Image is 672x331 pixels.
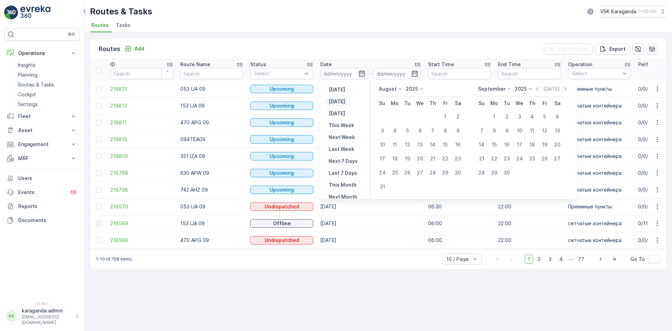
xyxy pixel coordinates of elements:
div: Toggle Row Selected [96,170,101,176]
div: 31 [377,181,388,192]
a: Reports [4,199,80,213]
img: logo_light-DOdMpM7g.png [20,6,50,20]
button: MRF [4,151,80,165]
button: Tomorrow [326,109,348,118]
p: Select [254,70,302,77]
span: 4 [556,255,566,264]
span: 216569 [110,220,173,227]
p: Routes & Tasks [90,6,152,17]
div: 13 [552,125,563,136]
td: 06:30 [425,198,495,215]
td: сетчатыe контейнера [565,181,635,198]
td: 094TEA09 [177,131,247,148]
button: Last 7 Days [326,169,360,177]
p: Reports [18,203,77,210]
button: Engagement [4,137,80,151]
button: KKkaraganda.admin[EMAIL_ADDRESS][DOMAIN_NAME] [4,307,80,325]
img: logo [4,6,18,20]
div: Toggle Row Selected [96,204,101,209]
p: August [379,85,397,92]
td: [DATE] [317,165,425,181]
div: 30 [452,167,463,178]
p: [DATE] [543,85,560,92]
div: 12 [402,139,413,150]
p: 13 [71,189,76,195]
button: Upcoming [250,169,313,177]
button: Next 7 Days [326,157,360,165]
th: Saturday [451,97,464,110]
div: 4 [526,111,538,122]
td: 351 IZA 09 [177,148,247,165]
a: 216813 [110,85,173,92]
p: Start Time [428,61,454,68]
button: Export [595,43,630,55]
input: Search [110,68,173,79]
div: 20 [552,139,563,150]
div: 29 [489,167,500,178]
div: 25 [389,167,400,178]
button: VSK Karaganda(+05:00) [600,6,666,18]
span: Routes [91,22,109,29]
button: Operations [4,46,80,60]
p: Undispatched [265,203,299,210]
th: Sunday [475,97,488,110]
td: 06:00 [425,215,495,232]
div: 5 [402,125,413,136]
div: Toggle Row Selected [96,221,101,226]
th: Thursday [426,97,439,110]
th: Sunday [376,97,388,110]
span: 216810 [110,136,173,143]
input: dd/mm/yyyy [320,68,368,79]
div: 10 [377,139,388,150]
a: Insights [15,60,80,70]
div: Toggle Row Selected [96,103,101,109]
p: [DATE] [329,110,345,117]
div: 19 [402,153,413,164]
td: 053 IJA 09 [177,81,247,97]
th: Tuesday [401,97,414,110]
span: v 1.48.1 [4,302,80,306]
div: 7 [476,125,487,136]
p: - [370,69,372,78]
p: Documents [18,217,77,224]
div: 23 [501,153,512,164]
p: Cockpit [18,91,36,98]
div: 17 [514,139,525,150]
a: 216570 [110,203,173,210]
div: 22 [440,153,451,164]
td: 630 APW 09 [177,165,247,181]
p: Next Week [329,134,355,141]
td: 06:00 [425,232,495,249]
span: 77 [575,255,587,264]
p: Offline [273,220,291,227]
input: Search [180,68,243,79]
div: 12 [539,125,550,136]
p: Export [609,46,625,53]
td: [DATE] [317,232,425,249]
button: Next Month [326,193,360,201]
button: Add [122,44,147,53]
span: 1 [525,255,533,264]
p: This Month [329,181,357,188]
button: Offline [250,219,313,228]
div: 26 [539,153,550,164]
input: Search [498,68,561,79]
div: 21 [427,153,438,164]
div: 20 [414,153,426,164]
a: Cockpit [15,90,80,99]
div: 3 [377,125,388,136]
p: This Week [329,122,354,129]
div: 18 [526,139,538,150]
td: 22:00 [495,215,565,232]
span: 3 [545,255,555,264]
td: сетчатыe контейнера [565,232,635,249]
div: 27 [552,153,563,164]
div: 24 [514,153,525,164]
p: Events [18,189,65,196]
button: Asset [4,123,80,137]
p: Fleet [18,113,66,120]
p: 2025 [406,85,418,92]
div: 18 [389,153,400,164]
